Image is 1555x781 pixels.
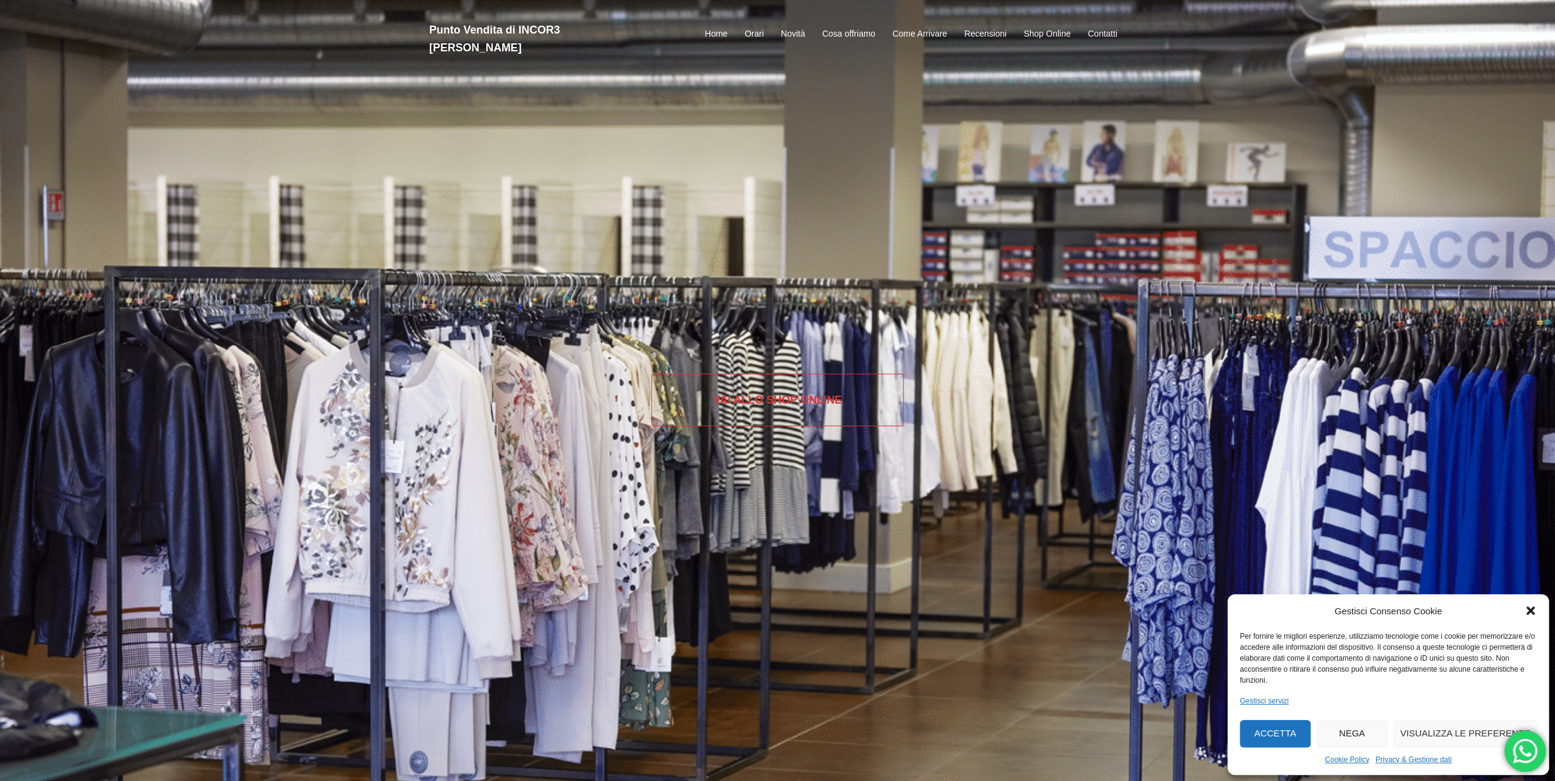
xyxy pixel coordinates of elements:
button: Visualizza le preferenze [1393,720,1537,747]
a: Cookie Policy [1325,754,1369,766]
div: Chiudi la finestra di dialogo [1524,605,1537,617]
div: Gestisci Consenso Cookie [1334,603,1442,619]
div: Per fornire le migliori esperienze, utilizziamo tecnologie come i cookie per memorizzare e/o acce... [1240,631,1535,686]
h2: Punto Vendita di INCOR3 [PERSON_NAME] [430,21,649,57]
button: Accetta [1240,720,1311,747]
a: Shop Online [1023,27,1070,42]
a: Cosa offriamo [822,27,876,42]
a: Privacy & Gestione dati [1375,754,1452,766]
a: Home [704,27,727,42]
a: Contatti [1088,27,1117,42]
a: Gestisci servizi [1240,695,1289,707]
a: Come Arrivare [892,27,946,42]
div: Hai qualche domanda? Mandaci un Whatsapp [1504,730,1546,772]
button: Nega [1317,720,1388,747]
a: Orari [745,27,764,42]
a: Vai allo SHOP ONLINE [651,374,904,426]
a: Recensioni [964,27,1006,42]
a: Novità [781,27,805,42]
